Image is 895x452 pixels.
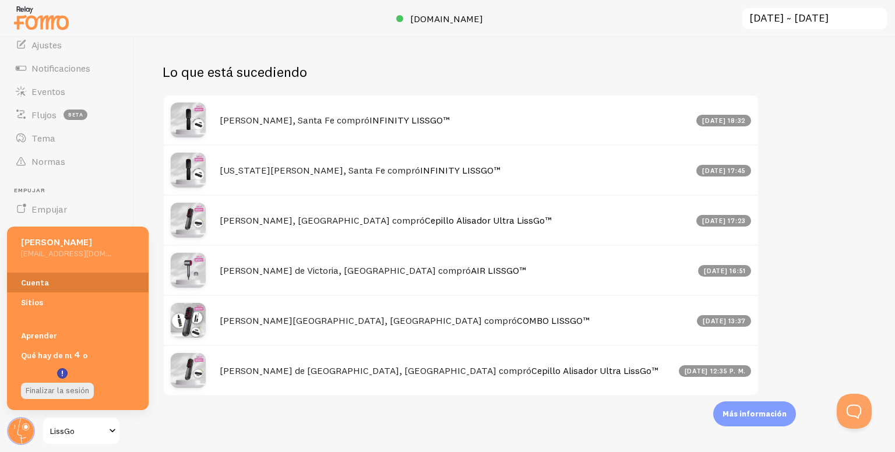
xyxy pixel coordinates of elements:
[21,297,43,308] font: Sitios
[7,326,149,345] a: Aprender
[31,203,67,215] font: Empujar
[31,109,57,121] font: Flujos
[7,292,149,312] a: Sitios
[220,264,471,276] font: [PERSON_NAME] de Victoria, [GEOGRAPHIC_DATA] compró
[703,317,746,325] font: [DATE] 13:37
[704,267,746,275] font: [DATE] 16:51
[31,156,65,167] font: Normas
[220,365,531,376] font: [PERSON_NAME] de [GEOGRAPHIC_DATA], [GEOGRAPHIC_DATA] compró
[7,33,127,57] a: Ajustes
[21,383,94,399] a: Finalizar la sesión
[220,315,517,326] font: [PERSON_NAME][GEOGRAPHIC_DATA], [GEOGRAPHIC_DATA] compró
[471,264,526,276] a: AIR LISSGO™
[220,164,420,176] font: [US_STATE][PERSON_NAME], Santa Fe compró
[7,80,127,103] a: Eventos
[369,114,450,126] a: INFINITY LISSGO™
[837,394,872,429] iframe: Ayuda Scout Beacon - Abierto
[685,367,746,375] font: [DATE] 12:35 p. m.
[50,426,75,436] font: LissGo
[702,116,746,125] font: [DATE] 18:32
[7,126,127,150] a: Tema
[68,111,83,118] font: beta
[702,217,746,225] font: [DATE] 17:23
[42,417,121,445] a: LissGo
[31,86,65,97] font: Eventos
[7,103,127,126] a: Flujos beta
[7,57,127,80] a: Notificaciones
[7,221,127,244] a: Enviar datos
[31,62,90,74] font: Notificaciones
[21,331,57,341] font: Aprender
[220,214,425,226] font: [PERSON_NAME], [GEOGRAPHIC_DATA] compró
[21,278,49,288] font: Cuenta
[21,248,145,259] font: [EMAIL_ADDRESS][DOMAIN_NAME]
[531,365,658,376] a: Cepillo Alisador Ultra LissGo™
[14,186,45,194] font: Empujar
[7,273,149,292] a: Cuenta
[31,132,55,144] font: Tema
[7,197,127,221] a: Empujar
[21,236,92,248] font: [PERSON_NAME]
[57,368,68,379] svg: ¡Mira los nuevos tutoriales de funciones!
[425,214,552,226] a: Cepillo Alisador Ultra LissGo™
[517,315,590,326] a: COMBO LISSGO™
[7,150,127,173] a: Normas
[723,409,787,418] font: Más información
[420,164,501,176] a: INFINITY LISSGO™
[26,386,89,396] font: Finalizar la sesión
[713,401,796,426] div: Más información
[74,348,80,360] font: 4
[12,3,71,33] img: fomo-relay-logo-orange.svg
[220,114,369,126] font: [PERSON_NAME], Santa Fe compró
[702,167,746,175] font: [DATE] 17:45
[31,39,62,51] font: Ajustes
[163,63,307,80] font: Lo que está sucediendo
